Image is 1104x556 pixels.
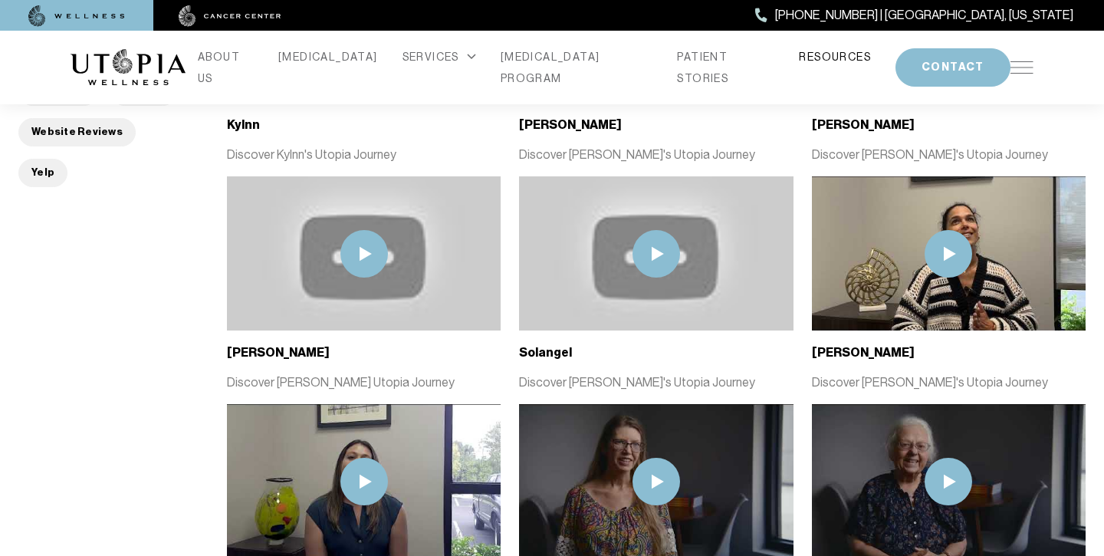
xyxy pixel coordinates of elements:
[18,159,67,187] button: Yelp
[677,46,774,89] a: PATIENT STORIES
[925,458,972,505] img: play icon
[227,345,330,360] b: [PERSON_NAME]
[925,230,972,278] img: play icon
[227,117,260,132] b: Kylnn
[227,374,501,392] p: Discover [PERSON_NAME] Utopia Journey
[198,46,254,89] a: ABOUT US
[71,49,186,86] img: logo
[812,374,1086,392] p: Discover [PERSON_NAME]'s Utopia Journey
[632,230,680,278] img: play icon
[519,374,793,392] p: Discover [PERSON_NAME]'s Utopia Journey
[519,117,622,132] b: [PERSON_NAME]
[28,5,125,27] img: wellness
[519,146,793,164] p: Discover [PERSON_NAME]'s Utopia Journey
[501,46,653,89] a: [MEDICAL_DATA] PROGRAM
[278,46,378,67] a: [MEDICAL_DATA]
[227,146,501,164] p: Discover Kylnn's Utopia Journey
[812,176,1086,331] img: thumbnail
[519,176,793,331] img: thumbnail
[812,117,915,132] b: [PERSON_NAME]
[812,146,1086,164] p: Discover [PERSON_NAME]'s Utopia Journey
[1010,61,1033,74] img: icon-hamburger
[775,5,1073,25] span: [PHONE_NUMBER] | [GEOGRAPHIC_DATA], [US_STATE]
[799,46,871,67] a: RESOURCES
[340,458,388,505] img: play icon
[179,5,281,27] img: cancer center
[340,230,388,278] img: play icon
[18,118,136,146] button: Website Reviews
[632,458,680,505] img: play icon
[402,46,476,67] div: SERVICES
[812,345,915,360] b: [PERSON_NAME]
[895,48,1010,87] button: CONTACT
[755,5,1073,25] a: [PHONE_NUMBER] | [GEOGRAPHIC_DATA], [US_STATE]
[519,345,572,360] b: Solangel
[227,176,501,331] img: thumbnail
